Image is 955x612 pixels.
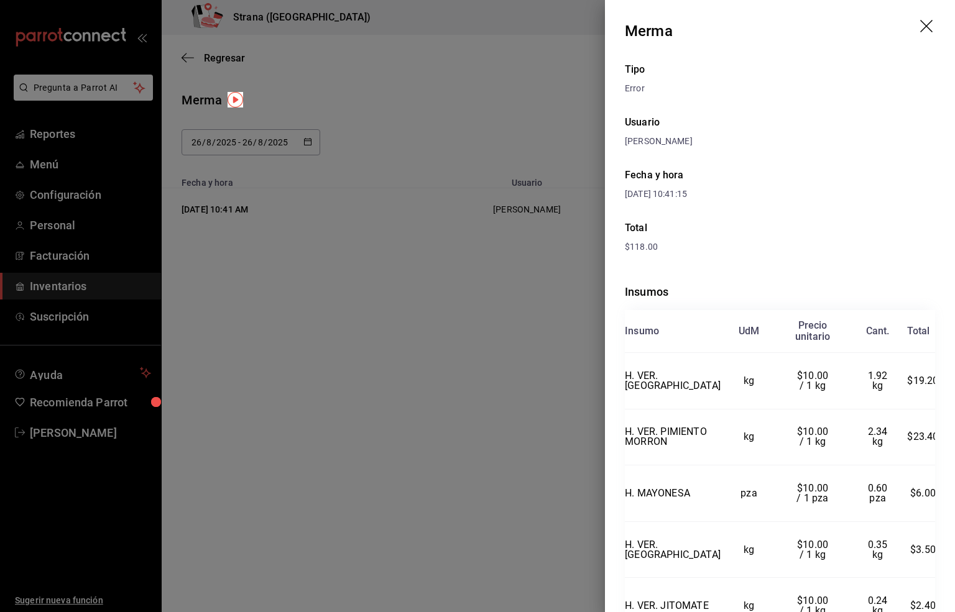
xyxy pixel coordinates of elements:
span: $118.00 [625,242,658,252]
span: $2.40 [910,600,936,611]
td: H. VER. [GEOGRAPHIC_DATA] [625,353,721,409]
div: Insumos [625,283,935,300]
td: H. VER. PIMIENTO MORRON [625,409,721,465]
div: UdM [739,326,760,337]
td: kg [721,409,777,465]
div: Tipo [625,62,935,77]
span: $6.00 [910,487,936,499]
span: $10.00 / 1 kg [797,539,831,560]
span: 1.92 kg [868,370,890,391]
div: Insumo [625,326,659,337]
span: $10.00 / 1 kg [797,370,831,391]
div: [PERSON_NAME] [625,135,935,148]
span: 0.60 pza [868,482,890,504]
td: kg [721,353,777,409]
td: kg [721,521,777,578]
button: drag [920,20,935,35]
td: H. VER. [GEOGRAPHIC_DATA] [625,521,721,578]
span: $3.50 [910,544,936,555]
td: H. MAYONESA [625,465,721,522]
img: Tooltip marker [228,92,243,107]
div: [DATE] 10:41:15 [625,188,935,201]
div: Fecha y hora [625,168,935,183]
span: 0.35 kg [868,539,890,560]
div: Usuario [625,115,935,130]
span: $19.20 [907,375,938,386]
div: Merma [625,20,673,42]
div: Precio unitario [795,320,830,342]
div: Cant. [866,326,890,337]
div: Error [625,82,935,95]
div: Total [907,326,930,337]
span: $10.00 / 1 pza [796,482,831,504]
span: 2.34 kg [868,426,890,447]
span: $10.00 / 1 kg [797,426,831,447]
td: pza [721,465,777,522]
span: $23.40 [907,431,938,442]
div: Total [625,221,935,235]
